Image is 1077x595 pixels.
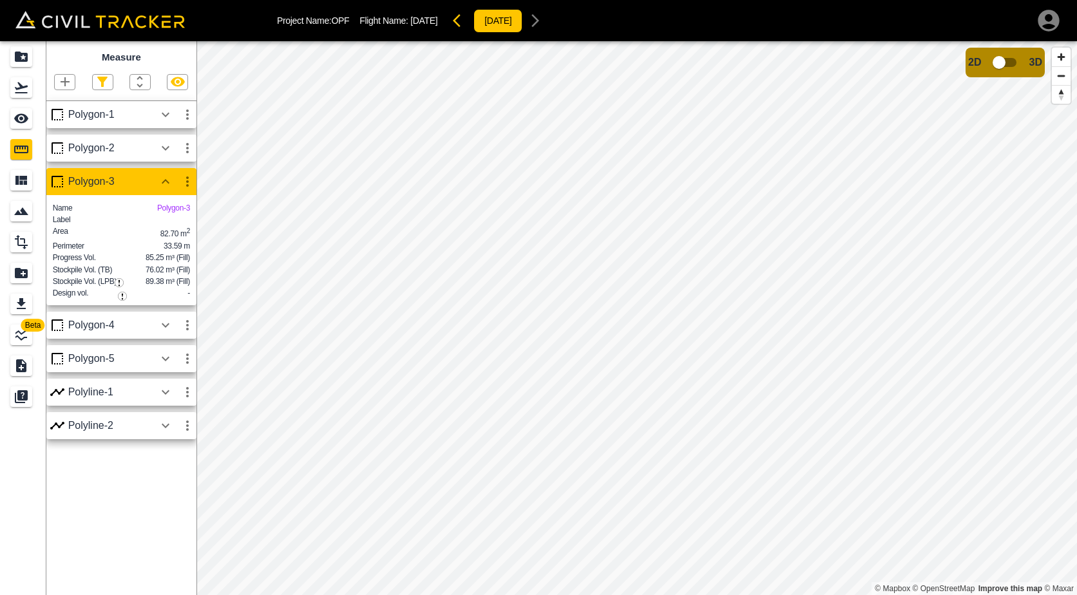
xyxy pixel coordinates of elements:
button: [DATE] [473,9,522,33]
canvas: Map [196,41,1077,595]
p: Flight Name: [359,15,437,26]
a: Maxar [1044,584,1074,593]
button: Reset bearing to north [1052,85,1071,104]
a: Mapbox [875,584,910,593]
img: Civil Tracker [15,11,185,28]
p: Project Name: OPF [277,15,349,26]
a: Map feedback [978,584,1042,593]
button: Zoom out [1052,66,1071,85]
span: 3D [1029,57,1042,68]
span: 2D [968,57,981,68]
a: OpenStreetMap [913,584,975,593]
span: [DATE] [410,15,437,26]
button: Zoom in [1052,48,1071,66]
